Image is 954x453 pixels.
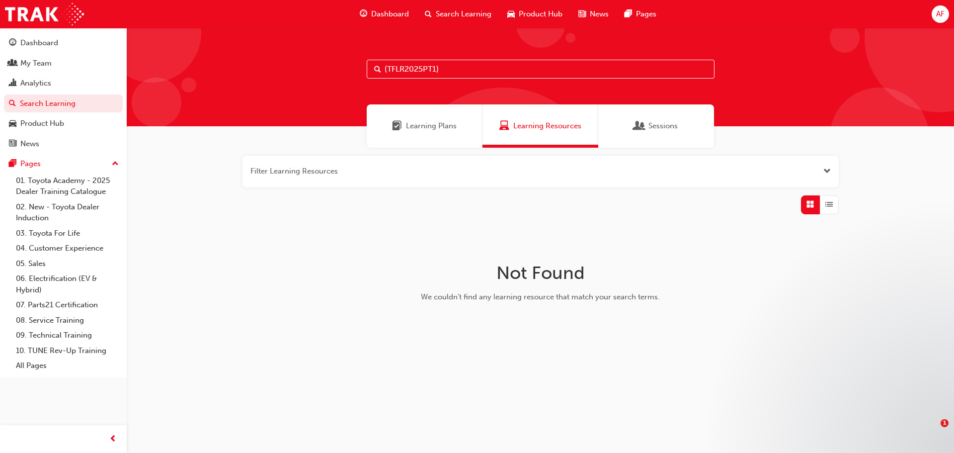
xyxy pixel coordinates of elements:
a: car-iconProduct Hub [499,4,570,24]
span: List [825,199,833,210]
button: AF [932,5,949,23]
input: Search... [367,60,715,79]
span: Search Learning [436,8,491,20]
a: SessionsSessions [598,104,714,148]
span: Learning Plans [392,120,402,132]
a: News [4,135,123,153]
span: Search [374,64,381,75]
span: news-icon [578,8,586,20]
div: News [20,138,39,150]
a: 04. Customer Experience [12,241,123,256]
span: Learning Resources [513,120,581,132]
a: 05. Sales [12,256,123,272]
div: Pages [20,158,41,170]
a: search-iconSearch Learning [417,4,499,24]
a: 09. Technical Training [12,328,123,343]
span: news-icon [9,140,16,149]
span: 1 [941,419,949,427]
span: prev-icon [109,433,117,446]
a: Analytics [4,74,123,92]
span: search-icon [9,99,16,108]
a: Product Hub [4,114,123,133]
span: Grid [806,199,814,210]
span: Learning Plans [406,120,457,132]
a: 03. Toyota For Life [12,226,123,241]
span: guage-icon [360,8,367,20]
span: Learning Resources [499,120,509,132]
a: All Pages [12,358,123,373]
span: guage-icon [9,39,16,48]
a: guage-iconDashboard [352,4,417,24]
a: 08. Service Training [12,313,123,328]
button: DashboardMy TeamAnalyticsSearch LearningProduct HubNews [4,32,123,155]
a: My Team [4,54,123,73]
div: Product Hub [20,118,64,129]
a: 10. TUNE Rev-Up Training [12,343,123,359]
div: Dashboard [20,37,58,49]
button: Pages [4,155,123,173]
a: news-iconNews [570,4,617,24]
h1: Not Found [383,262,698,284]
span: Sessions [648,120,678,132]
span: pages-icon [9,160,16,169]
span: Sessions [635,120,644,132]
a: Search Learning [4,94,123,113]
span: people-icon [9,59,16,68]
span: car-icon [9,119,16,128]
a: pages-iconPages [617,4,664,24]
button: Open the filter [823,166,831,177]
a: 07. Parts21 Certification [12,297,123,313]
span: Pages [636,8,656,20]
a: 02. New - Toyota Dealer Induction [12,199,123,226]
div: Analytics [20,78,51,89]
a: 06. Electrification (EV & Hybrid) [12,271,123,297]
span: car-icon [507,8,515,20]
a: Dashboard [4,34,123,52]
img: Trak [5,3,84,25]
div: We couldn't find any learning resource that match your search terms. [383,291,698,303]
span: Product Hub [519,8,562,20]
a: Learning ResourcesLearning Resources [482,104,598,148]
span: News [590,8,609,20]
span: pages-icon [625,8,632,20]
a: Learning PlansLearning Plans [367,104,482,148]
span: up-icon [112,158,119,171]
iframe: Intercom live chat [920,419,944,443]
div: My Team [20,58,52,69]
span: search-icon [425,8,432,20]
span: Dashboard [371,8,409,20]
span: AF [936,8,945,20]
span: chart-icon [9,79,16,88]
a: 01. Toyota Academy - 2025 Dealer Training Catalogue [12,173,123,199]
